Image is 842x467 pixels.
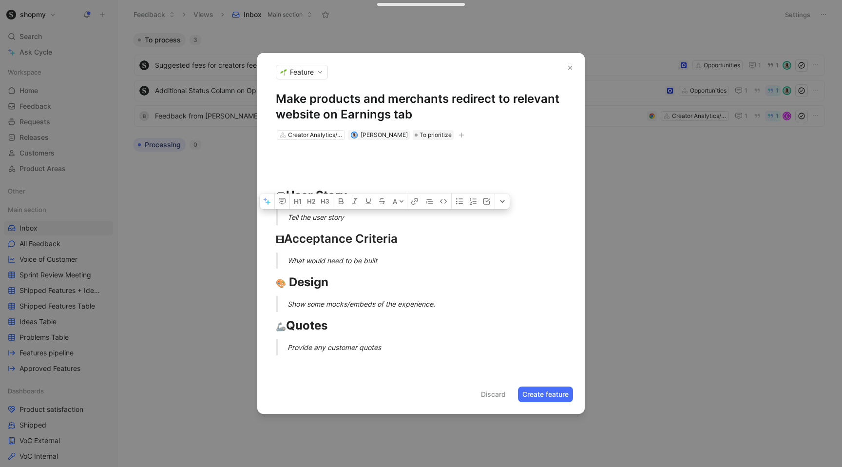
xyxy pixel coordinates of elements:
[413,130,454,140] div: To prioritize
[276,235,284,245] span: 🎞
[477,387,510,402] button: Discard
[288,130,343,140] div: Creator Analytics/Creator Earnings
[276,278,286,288] span: 🎨
[280,69,287,76] img: 🌱
[286,188,347,202] strong: User Story
[390,194,407,209] button: A
[276,322,286,331] span: 🦾
[287,300,435,308] em: Show some mocks/embeds of the experience.
[287,256,377,265] em: What would need to be built
[290,67,314,77] span: Feature
[351,132,357,137] img: avatar
[289,275,328,289] strong: Design
[518,387,573,402] button: Create feature
[276,230,566,248] div: Acceptance Criteria
[287,343,381,351] em: Provide any customer quotes
[276,91,566,122] h1: Make products and merchants redirect to relevant website on Earnings tab
[420,130,452,140] span: To prioritize
[276,192,286,201] span: 💬
[276,318,327,332] strong: Quotes
[361,131,408,138] span: [PERSON_NAME]
[287,212,578,222] div: Tell the user story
